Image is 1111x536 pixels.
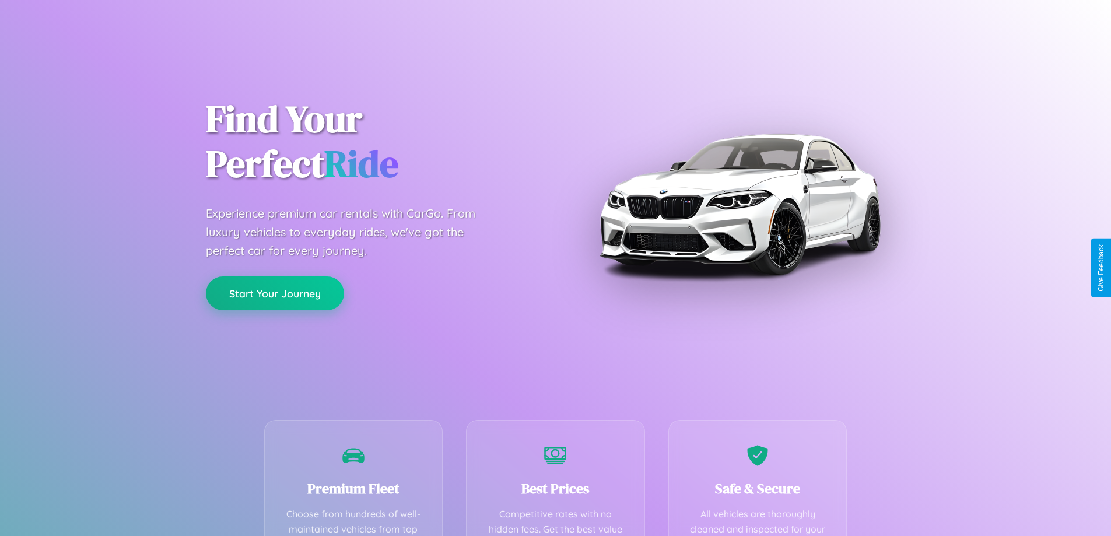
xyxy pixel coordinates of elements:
div: Give Feedback [1097,244,1105,292]
button: Start Your Journey [206,276,344,310]
img: Premium BMW car rental vehicle [594,58,885,350]
h3: Best Prices [484,479,627,498]
h3: Premium Fleet [282,479,425,498]
h1: Find Your Perfect [206,97,538,187]
span: Ride [324,138,398,189]
p: Experience premium car rentals with CarGo. From luxury vehicles to everyday rides, we've got the ... [206,204,497,260]
h3: Safe & Secure [686,479,829,498]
